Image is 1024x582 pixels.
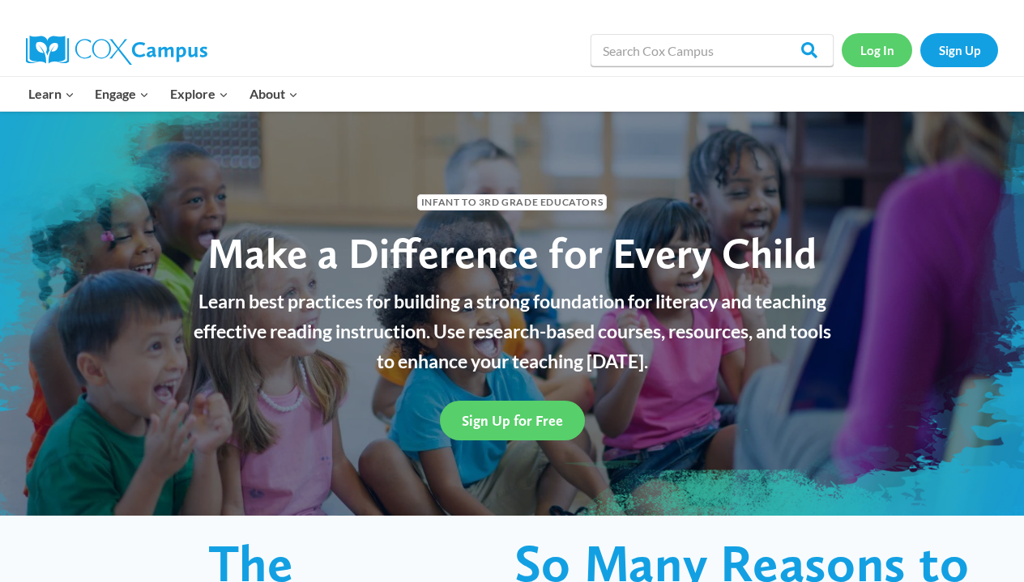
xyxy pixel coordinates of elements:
a: Sign Up for Free [440,401,585,440]
a: Log In [842,33,912,66]
input: Search Cox Campus [591,34,834,66]
a: Sign Up [920,33,998,66]
nav: Primary Navigation [18,77,308,111]
p: Learn best practices for building a strong foundation for literacy and teaching effective reading... [184,287,840,376]
button: Child menu of Learn [18,77,85,111]
span: Make a Difference for Every Child [207,227,817,278]
button: Child menu of Engage [85,77,160,111]
span: Sign Up for Free [462,412,563,429]
span: Infant to 3rd Grade Educators [417,194,607,210]
button: Child menu of Explore [160,77,239,111]
img: Cox Campus [26,36,207,65]
button: Child menu of About [239,77,309,111]
nav: Secondary Navigation [842,33,998,66]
